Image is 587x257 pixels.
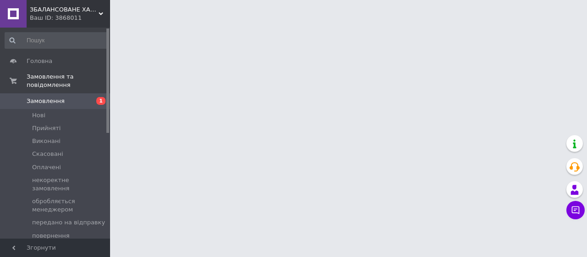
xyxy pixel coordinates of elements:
[30,14,110,22] div: Ваш ID: 3868011
[32,218,105,227] span: передано на відправку
[27,73,110,89] span: Замовлення та повідомлення
[96,97,105,105] span: 1
[32,197,107,214] span: обробляється менеджером
[27,97,65,105] span: Замовлення
[27,57,52,65] span: Головна
[32,176,107,193] span: некоректне замовлення
[32,232,70,240] span: повернення
[5,32,108,49] input: Пошук
[32,111,45,120] span: Нові
[32,163,61,171] span: Оплачені
[32,137,61,145] span: Виконані
[566,201,585,219] button: Чат з покупцем
[32,150,63,158] span: Скасовані
[30,6,99,14] span: ЗБАЛАНСОВАНЕ ХАРЧУВАННЯ
[32,124,61,132] span: Прийняті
